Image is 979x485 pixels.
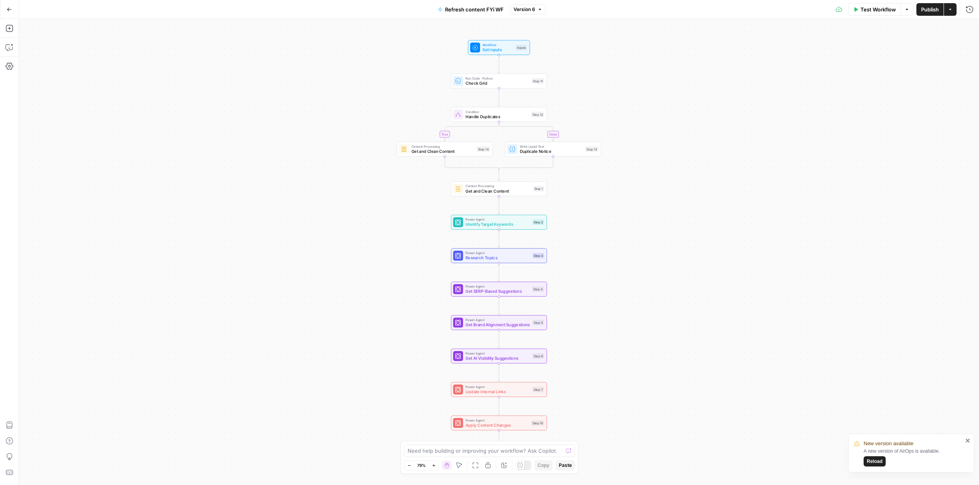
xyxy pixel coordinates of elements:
[397,142,493,157] div: Content ProcessingGet and Clean ContentStep 14
[556,460,575,470] button: Paste
[498,196,500,214] g: Edge from step_1 to step_2
[465,384,530,389] span: Power Agent
[864,448,963,466] div: A new version of AirOps is available.
[498,397,500,415] g: Edge from step_7 to step_10
[455,186,461,192] img: o3r9yhbrn24ooq0tey3lueqptmfj
[860,6,896,13] span: Test Workflow
[451,215,547,230] div: Power AgentIdentify Target KeywordsStep 2
[916,3,944,16] button: Publish
[532,286,544,292] div: Step 4
[465,355,530,361] span: Get AI Visibility Suggestions
[498,330,500,348] g: Edge from step_5 to step_6
[465,317,530,322] span: Power Agent
[532,387,544,392] div: Step 7
[465,221,530,228] span: Identify Target Keywords
[520,144,583,149] span: Write Liquid Text
[848,3,901,16] button: Test Workflow
[465,388,530,395] span: Update Internal Links
[451,382,547,397] div: Power AgentUpdate Internal LinksStep 7
[514,6,535,13] span: Version 6
[445,156,499,171] g: Edge from step_14 to step_12-conditional-end
[465,284,530,289] span: Power Agent
[498,88,500,106] g: Edge from step_11 to step_12
[451,107,547,122] div: ConditionHandle DuplicatesStep 12
[498,430,500,448] g: Edge from step_10 to end
[465,251,530,256] span: Power Agent
[451,349,547,364] div: Power AgentGet AI Visibility SuggestionsStep 6
[477,146,490,152] div: Step 14
[465,422,528,428] span: Apply Content Changes
[412,144,475,149] span: Content Processing
[498,55,500,73] g: Edge from start to step_11
[451,74,547,89] div: Run Code · PythonCheck GridStep 11
[498,363,500,381] g: Edge from step_6 to step_7
[531,420,544,426] div: Step 10
[864,440,913,448] span: New version available
[520,148,583,154] span: Duplicate Notice
[412,148,475,154] span: Get and Clean Content
[451,248,547,263] div: Power AgentResearch TopicsStep 3
[921,6,939,13] span: Publish
[498,169,500,181] g: Edge from step_12-conditional-end to step_1
[465,288,530,294] span: Get SERP-Based Suggestions
[482,46,513,53] span: Set Inputs
[538,462,549,469] span: Copy
[499,122,554,141] g: Edge from step_12 to step_13
[515,45,527,50] div: Inputs
[510,4,546,15] button: Version 6
[444,122,499,141] g: Edge from step_12 to step_14
[585,146,598,152] div: Step 13
[465,351,530,356] span: Power Agent
[505,142,601,157] div: Write Liquid TextDuplicate NoticeStep 13
[433,3,508,16] button: Refresh content FYi WF
[445,6,504,13] span: Refresh content FYi WF
[465,80,529,86] span: Check Grid
[465,76,529,81] span: Run Code · Python
[534,460,553,470] button: Copy
[532,253,544,258] div: Step 3
[864,456,886,466] button: Reload
[965,437,971,444] button: close
[559,462,572,469] span: Paste
[465,113,528,120] span: Handle Duplicates
[451,315,547,330] div: Power AgentGet Brand Alignment SuggestionsStep 5
[482,42,513,47] span: Workflow
[465,321,530,328] span: Get Brand Alignment Suggestions
[465,188,530,194] span: Get and Clean Content
[867,458,883,465] span: Reload
[498,263,500,281] g: Edge from step_3 to step_4
[465,109,528,114] span: Condition
[401,146,407,152] img: o3r9yhbrn24ooq0tey3lueqptmfj
[533,186,544,191] div: Step 1
[465,418,528,423] span: Power Agent
[532,78,544,84] div: Step 11
[417,462,426,468] span: 79%
[498,297,500,315] g: Edge from step_4 to step_5
[451,416,547,431] div: Power AgentApply Content ChangesStep 10
[465,217,530,222] span: Power Agent
[532,219,544,225] div: Step 2
[531,111,544,117] div: Step 12
[465,184,530,189] span: Content Processing
[532,320,544,325] div: Step 5
[499,156,553,171] g: Edge from step_13 to step_12-conditional-end
[498,230,500,248] g: Edge from step_2 to step_3
[451,40,547,55] div: WorkflowSet InputsInputs
[451,282,547,297] div: Power AgentGet SERP-Based SuggestionsStep 4
[465,255,530,261] span: Research Topics
[532,353,544,359] div: Step 6
[451,181,547,196] div: Content ProcessingGet and Clean ContentStep 1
